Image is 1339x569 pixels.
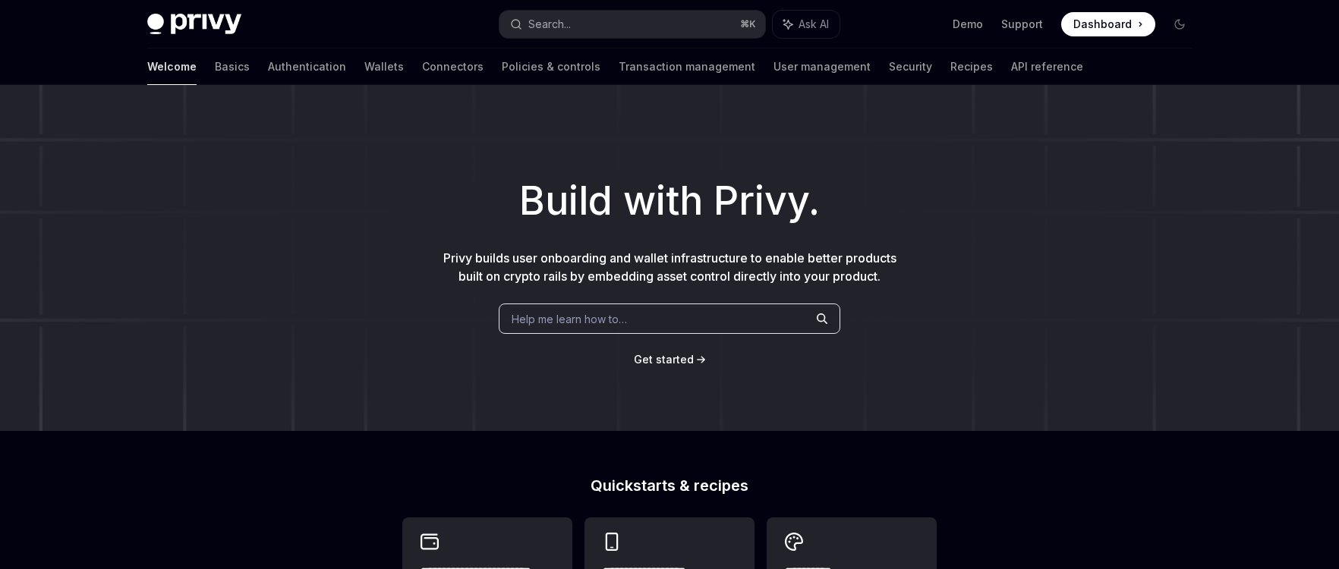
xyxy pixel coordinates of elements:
[619,49,755,85] a: Transaction management
[402,478,937,493] h2: Quickstarts & recipes
[502,49,600,85] a: Policies & controls
[1011,49,1083,85] a: API reference
[24,171,1315,231] h1: Build with Privy.
[147,49,197,85] a: Welcome
[889,49,932,85] a: Security
[443,250,896,284] span: Privy builds user onboarding and wallet infrastructure to enable better products built on crypto ...
[1001,17,1043,32] a: Support
[499,11,765,38] button: Search...⌘K
[634,353,694,366] span: Get started
[799,17,829,32] span: Ask AI
[953,17,983,32] a: Demo
[1073,17,1132,32] span: Dashboard
[215,49,250,85] a: Basics
[740,18,756,30] span: ⌘ K
[634,352,694,367] a: Get started
[773,49,871,85] a: User management
[1061,12,1155,36] a: Dashboard
[364,49,404,85] a: Wallets
[773,11,840,38] button: Ask AI
[1167,12,1192,36] button: Toggle dark mode
[528,15,571,33] div: Search...
[422,49,484,85] a: Connectors
[512,311,627,327] span: Help me learn how to…
[147,14,241,35] img: dark logo
[268,49,346,85] a: Authentication
[950,49,993,85] a: Recipes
